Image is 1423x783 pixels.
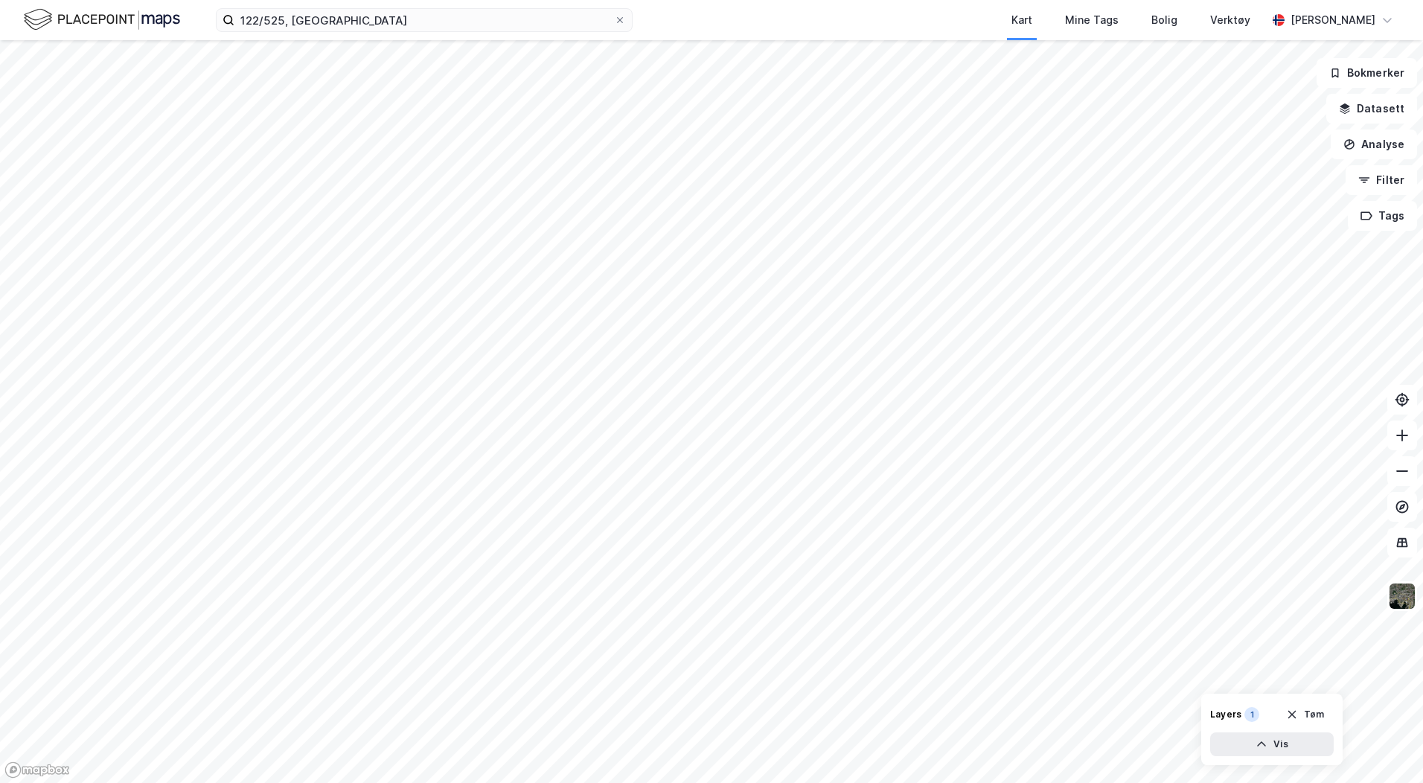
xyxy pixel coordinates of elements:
div: Mine Tags [1065,11,1119,29]
button: Tags [1348,201,1417,231]
button: Bokmerker [1317,58,1417,88]
a: Mapbox homepage [4,761,70,779]
iframe: Chat Widget [1349,712,1423,783]
button: Tøm [1276,703,1334,726]
div: Layers [1210,709,1241,720]
div: Kart [1011,11,1032,29]
div: Bolig [1151,11,1177,29]
div: Kontrollprogram for chat [1349,712,1423,783]
button: Datasett [1326,94,1417,124]
button: Filter [1346,165,1417,195]
div: [PERSON_NAME] [1291,11,1375,29]
img: 9k= [1388,582,1416,610]
div: 1 [1244,707,1259,722]
button: Vis [1210,732,1334,756]
div: Verktøy [1210,11,1250,29]
button: Analyse [1331,130,1417,159]
img: logo.f888ab2527a4732fd821a326f86c7f29.svg [24,7,180,33]
input: Søk på adresse, matrikkel, gårdeiere, leietakere eller personer [234,9,614,31]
